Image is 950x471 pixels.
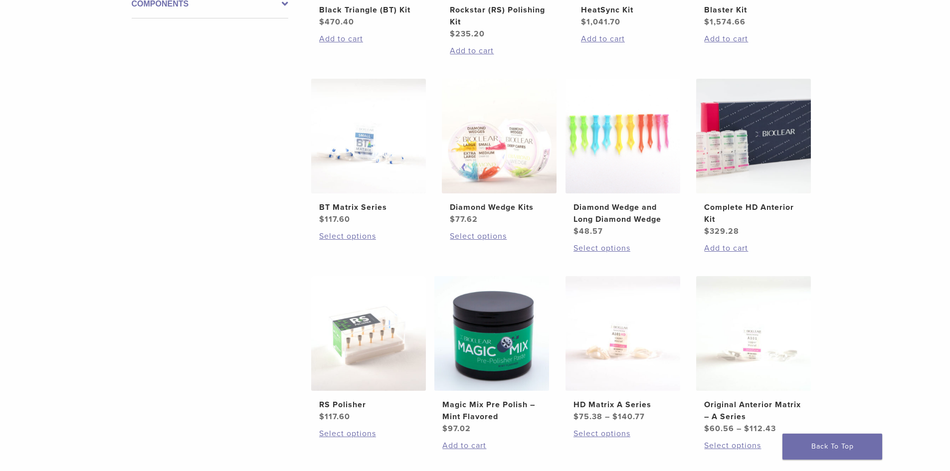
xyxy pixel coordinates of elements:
span: – [605,412,610,422]
bdi: 75.38 [573,412,602,422]
span: $ [319,214,325,224]
span: $ [744,424,750,434]
span: $ [442,424,448,434]
a: Original Anterior Matrix - A SeriesOriginal Anterior Matrix – A Series [696,276,812,435]
a: Select options for “Diamond Wedge Kits” [450,230,549,242]
span: $ [573,226,579,236]
span: $ [319,412,325,422]
span: $ [704,424,710,434]
bdi: 140.77 [612,412,645,422]
h2: Diamond Wedge and Long Diamond Wedge [573,201,672,225]
h2: Blaster Kit [704,4,803,16]
a: Add to cart: “Rockstar (RS) Polishing Kit” [450,45,549,57]
span: $ [319,17,325,27]
a: Add to cart: “HeatSync Kit” [581,33,680,45]
a: Select options for “Original Anterior Matrix - A Series” [704,440,803,452]
bdi: 329.28 [704,226,739,236]
h2: Magic Mix Pre Polish – Mint Flavored [442,399,541,423]
bdi: 117.60 [319,412,350,422]
a: Select options for “Diamond Wedge and Long Diamond Wedge” [573,242,672,254]
bdi: 235.20 [450,29,485,39]
a: HD Matrix A SeriesHD Matrix A Series [565,276,681,423]
bdi: 48.57 [573,226,603,236]
a: Diamond Wedge and Long Diamond WedgeDiamond Wedge and Long Diamond Wedge $48.57 [565,79,681,237]
img: Diamond Wedge Kits [442,79,557,193]
bdi: 112.43 [744,424,776,434]
h2: RS Polisher [319,399,418,411]
bdi: 60.56 [704,424,734,434]
img: HD Matrix A Series [566,276,680,391]
img: Original Anterior Matrix - A Series [696,276,811,391]
a: Magic Mix Pre Polish - Mint FlavoredMagic Mix Pre Polish – Mint Flavored $97.02 [434,276,550,435]
a: BT Matrix SeriesBT Matrix Series $117.60 [311,79,427,225]
span: $ [573,412,579,422]
a: Add to cart: “Black Triangle (BT) Kit” [319,33,418,45]
bdi: 470.40 [319,17,354,27]
bdi: 77.62 [450,214,478,224]
h2: HeatSync Kit [581,4,680,16]
span: $ [612,412,618,422]
span: $ [581,17,586,27]
a: Select options for “RS Polisher” [319,428,418,440]
h2: Rockstar (RS) Polishing Kit [450,4,549,28]
h2: Original Anterior Matrix – A Series [704,399,803,423]
span: $ [450,29,455,39]
bdi: 1,041.70 [581,17,620,27]
a: Select options for “HD Matrix A Series” [573,428,672,440]
a: Select options for “BT Matrix Series” [319,230,418,242]
h2: Black Triangle (BT) Kit [319,4,418,16]
a: Add to cart: “Blaster Kit” [704,33,803,45]
h2: BT Matrix Series [319,201,418,213]
img: RS Polisher [311,276,426,391]
span: $ [704,226,710,236]
img: BT Matrix Series [311,79,426,193]
a: Back To Top [782,434,882,460]
h2: Complete HD Anterior Kit [704,201,803,225]
span: $ [450,214,455,224]
a: Diamond Wedge KitsDiamond Wedge Kits $77.62 [441,79,558,225]
bdi: 1,574.66 [704,17,746,27]
span: – [737,424,742,434]
bdi: 97.02 [442,424,471,434]
bdi: 117.60 [319,214,350,224]
img: Complete HD Anterior Kit [696,79,811,193]
h2: HD Matrix A Series [573,399,672,411]
a: RS PolisherRS Polisher $117.60 [311,276,427,423]
h2: Diamond Wedge Kits [450,201,549,213]
img: Magic Mix Pre Polish - Mint Flavored [434,276,549,391]
a: Add to cart: “Complete HD Anterior Kit” [704,242,803,254]
span: $ [704,17,710,27]
a: Complete HD Anterior KitComplete HD Anterior Kit $329.28 [696,79,812,237]
a: Add to cart: “Magic Mix Pre Polish - Mint Flavored” [442,440,541,452]
img: Diamond Wedge and Long Diamond Wedge [566,79,680,193]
